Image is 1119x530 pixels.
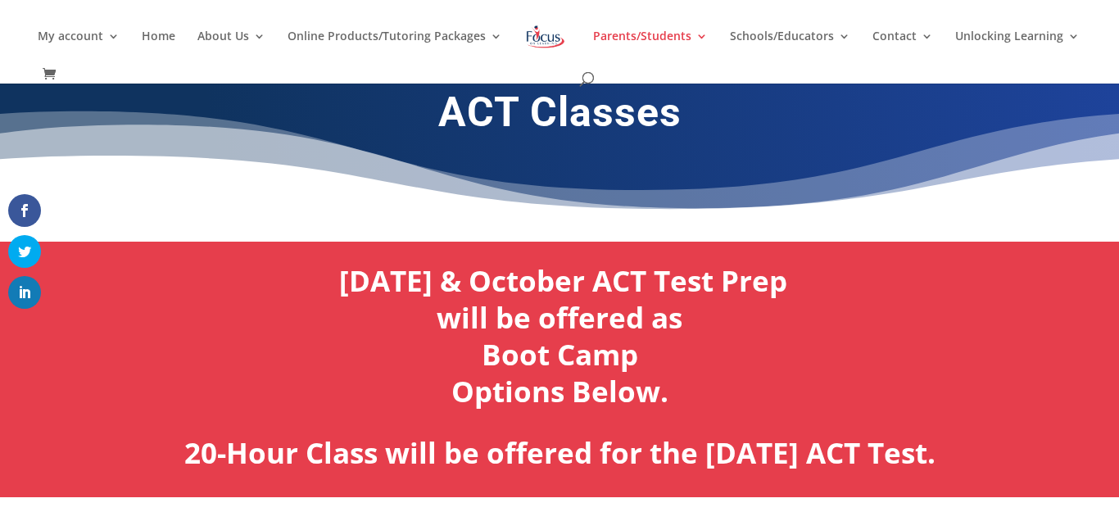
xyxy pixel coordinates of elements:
[872,30,933,69] a: Contact
[482,335,638,374] a: Boot Camp
[117,88,1002,145] h1: ACT Classes
[184,433,936,472] b: 20-Hour Class will be offered for the [DATE] ACT Test.
[524,22,567,52] img: Focus on Learning
[955,30,1080,69] a: Unlocking Learning
[288,30,502,69] a: Online Products/Tutoring Packages
[197,30,265,69] a: About Us
[437,298,682,337] a: will be offered as
[339,261,787,300] a: [DATE] & October ACT Test Prep
[38,30,120,69] a: My account
[451,372,668,410] a: Options Below.
[730,30,850,69] a: Schools/Educators
[593,30,708,69] a: Parents/Students
[142,30,175,69] a: Home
